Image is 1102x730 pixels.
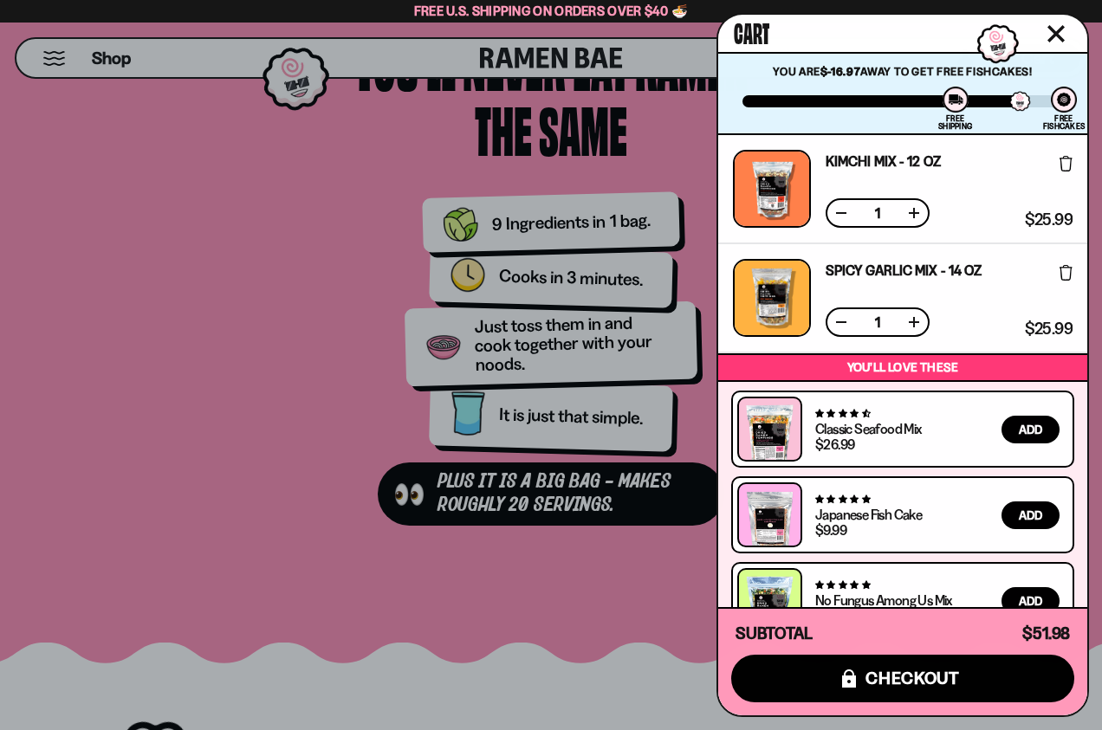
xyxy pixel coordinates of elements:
[1019,509,1042,521] span: Add
[826,154,941,168] a: Kimchi Mix - 12 OZ
[864,315,891,329] span: 1
[815,523,846,537] div: $9.99
[1002,416,1060,443] button: Add
[1025,321,1073,337] span: $25.99
[734,14,769,48] span: Cart
[815,591,952,609] a: No Fungus Among Us Mix
[731,655,1074,702] button: checkout
[1019,423,1042,436] span: Add
[938,114,972,130] div: Free Shipping
[1002,587,1060,615] button: Add
[820,64,860,78] strong: $-16.97
[1022,623,1070,643] span: $51.98
[1043,21,1069,47] button: Close cart
[742,64,1063,78] p: You are away to get Free Fishcakes!
[864,206,891,220] span: 1
[865,669,960,688] span: checkout
[414,3,689,19] span: Free U.S. Shipping on Orders over $40 🍜
[1043,114,1086,130] div: Free Fishcakes
[815,494,870,505] span: 4.76 stars
[1025,212,1073,228] span: $25.99
[1019,595,1042,607] span: Add
[815,579,870,591] span: 5.00 stars
[826,263,982,277] a: Spicy Garlic Mix - 14 oz
[815,506,922,523] a: Japanese Fish Cake
[815,437,854,451] div: $26.99
[736,625,813,643] h4: Subtotal
[723,359,1083,376] p: You’ll love these
[815,420,922,437] a: Classic Seafood Mix
[1002,501,1060,529] button: Add
[815,408,870,419] span: 4.68 stars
